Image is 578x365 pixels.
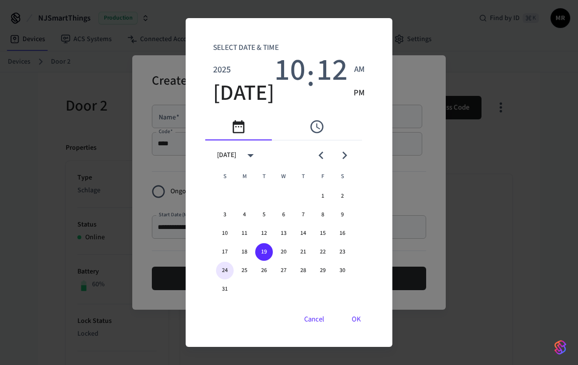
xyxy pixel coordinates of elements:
[216,243,234,261] button: 17
[236,243,253,261] button: 18
[307,58,314,105] span: :
[354,82,365,105] button: PM
[236,225,253,242] button: 11
[314,262,332,279] button: 29
[314,243,332,261] button: 22
[334,243,351,261] button: 23
[236,206,253,224] button: 4
[334,262,351,279] button: 30
[294,167,312,186] span: Thursday
[316,52,348,88] span: 12
[294,243,312,261] button: 21
[216,206,234,224] button: 3
[310,144,333,167] button: Previous month
[275,262,292,279] button: 27
[255,206,273,224] button: 5
[205,113,272,140] button: pick date
[294,225,312,242] button: 14
[236,262,253,279] button: 25
[340,308,373,331] button: OK
[294,206,312,224] button: 7
[275,167,292,186] span: Wednesday
[239,144,262,167] button: calendar view is open, switch to year view
[216,167,234,186] span: Sunday
[274,52,306,88] span: 10
[554,340,566,355] img: SeamLogoGradient.69752ec5.svg
[333,144,356,167] button: Next month
[284,113,350,140] button: pick time
[292,308,336,331] button: Cancel
[255,262,273,279] button: 26
[334,167,351,186] span: Saturday
[216,225,234,242] button: 10
[314,167,332,186] span: Friday
[334,187,351,205] button: 2
[255,243,273,261] button: 19
[213,38,279,58] span: Select date & time
[213,63,231,76] span: 2025
[236,167,253,186] span: Monday
[216,262,234,279] button: 24
[354,58,365,82] button: AM
[217,150,236,160] div: [DATE]
[314,187,332,205] button: 1
[334,206,351,224] button: 9
[354,87,365,100] span: PM
[275,206,292,224] button: 6
[314,225,332,242] button: 15
[316,58,348,82] button: 12
[275,243,292,261] button: 20
[255,225,273,242] button: 12
[213,58,231,82] button: 2025
[314,206,332,224] button: 8
[213,80,274,107] span: [DATE]
[294,262,312,279] button: 28
[216,280,234,298] button: 31
[255,167,273,186] span: Tuesday
[274,58,306,82] button: 10
[275,225,292,242] button: 13
[213,82,274,105] button: [DATE]
[334,225,351,242] button: 16
[354,64,365,76] span: AM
